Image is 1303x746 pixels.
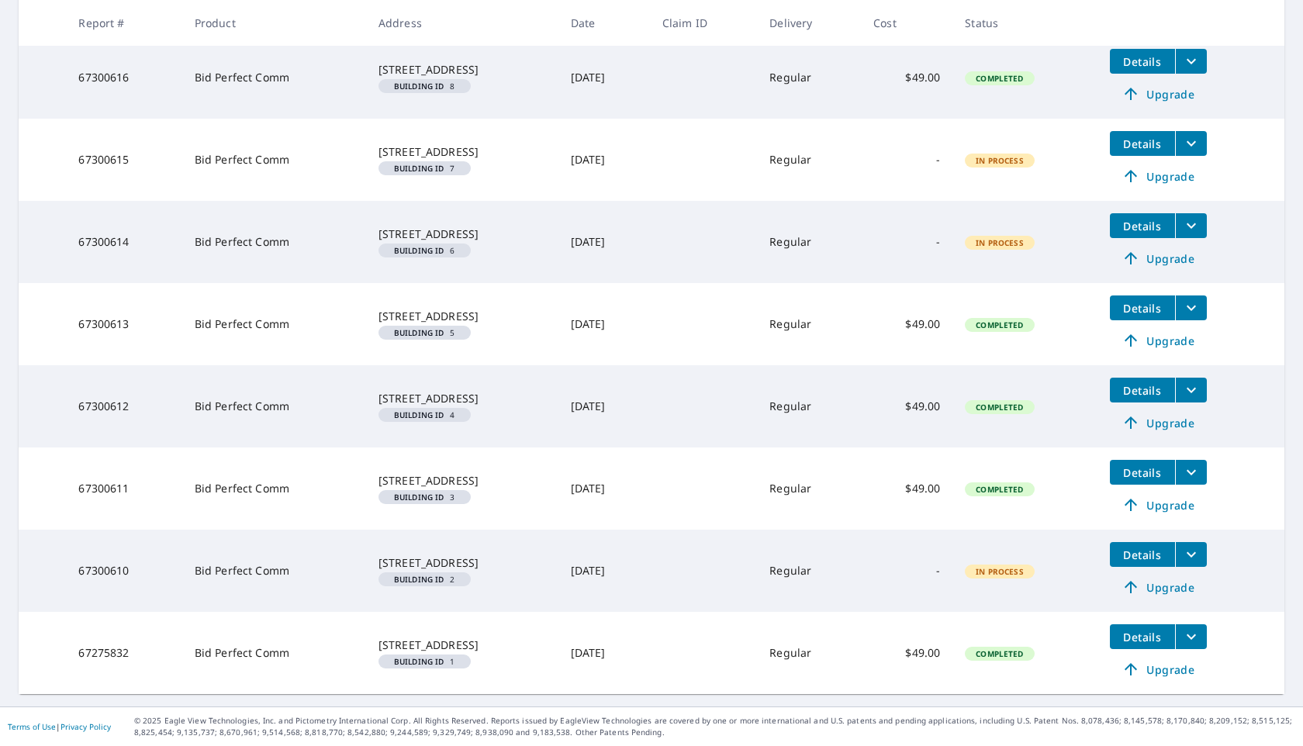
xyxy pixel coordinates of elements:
td: Regular [757,283,861,365]
td: Bid Perfect Comm [182,530,366,612]
td: $49.00 [861,447,952,530]
span: 1 [385,658,465,665]
span: Details [1119,383,1166,398]
a: Upgrade [1110,575,1207,599]
span: 6 [385,247,465,254]
td: Regular [757,201,861,283]
span: Completed [966,319,1032,330]
span: Details [1119,54,1166,69]
span: 8 [385,82,465,90]
a: Upgrade [1110,328,1207,353]
td: 67300615 [66,119,181,201]
td: [DATE] [558,612,650,694]
span: Upgrade [1119,496,1198,514]
div: [STREET_ADDRESS] [378,555,546,571]
td: 67300614 [66,201,181,283]
span: Details [1119,301,1166,316]
td: $49.00 [861,283,952,365]
em: Building ID [394,82,444,90]
button: filesDropdownBtn-67300613 [1175,295,1207,320]
em: Building ID [394,493,444,501]
td: 67300616 [66,36,181,119]
button: detailsBtn-67300616 [1110,49,1175,74]
span: 7 [385,164,465,172]
span: Upgrade [1119,331,1198,350]
div: [STREET_ADDRESS] [378,473,546,489]
a: Upgrade [1110,164,1207,188]
a: Upgrade [1110,657,1207,682]
p: | [8,722,111,731]
button: detailsBtn-67300614 [1110,213,1175,238]
td: - [861,201,952,283]
td: [DATE] [558,365,650,447]
td: [DATE] [558,36,650,119]
td: Bid Perfect Comm [182,283,366,365]
div: [STREET_ADDRESS] [378,637,546,653]
span: 5 [385,329,465,337]
span: 4 [385,411,465,419]
td: [DATE] [558,201,650,283]
td: $49.00 [861,365,952,447]
span: Details [1119,219,1166,233]
button: detailsBtn-67300612 [1110,378,1175,402]
td: Bid Perfect Comm [182,612,366,694]
span: Upgrade [1119,249,1198,268]
span: In Process [966,155,1033,166]
td: - [861,119,952,201]
td: Regular [757,119,861,201]
span: Upgrade [1119,413,1198,432]
a: Upgrade [1110,246,1207,271]
td: 67300610 [66,530,181,612]
td: [DATE] [558,530,650,612]
a: Terms of Use [8,721,56,732]
span: Completed [966,484,1032,495]
button: filesDropdownBtn-67275832 [1175,624,1207,649]
button: detailsBtn-67300611 [1110,460,1175,485]
span: Completed [966,73,1032,84]
td: Regular [757,365,861,447]
span: 2 [385,575,465,583]
p: © 2025 Eagle View Technologies, Inc. and Pictometry International Corp. All Rights Reserved. Repo... [134,715,1295,738]
span: Details [1119,465,1166,480]
em: Building ID [394,329,444,337]
td: Regular [757,36,861,119]
span: Details [1119,630,1166,644]
td: 67300613 [66,283,181,365]
button: filesDropdownBtn-67300611 [1175,460,1207,485]
a: Upgrade [1110,81,1207,106]
span: 3 [385,493,465,501]
td: 67300611 [66,447,181,530]
td: Bid Perfect Comm [182,447,366,530]
a: Privacy Policy [60,721,111,732]
em: Building ID [394,575,444,583]
button: filesDropdownBtn-67300610 [1175,542,1207,567]
span: Details [1119,136,1166,151]
em: Building ID [394,247,444,254]
td: Bid Perfect Comm [182,119,366,201]
span: In Process [966,237,1033,248]
td: [DATE] [558,119,650,201]
span: Upgrade [1119,578,1198,596]
td: 67300612 [66,365,181,447]
td: Bid Perfect Comm [182,201,366,283]
button: filesDropdownBtn-67300615 [1175,131,1207,156]
button: detailsBtn-67300613 [1110,295,1175,320]
td: - [861,530,952,612]
button: detailsBtn-67300610 [1110,542,1175,567]
td: 67275832 [66,612,181,694]
span: Upgrade [1119,167,1198,185]
td: $49.00 [861,612,952,694]
td: Regular [757,612,861,694]
td: Bid Perfect Comm [182,365,366,447]
div: [STREET_ADDRESS] [378,226,546,242]
a: Upgrade [1110,410,1207,435]
button: filesDropdownBtn-67300616 [1175,49,1207,74]
a: Upgrade [1110,492,1207,517]
span: Details [1119,547,1166,562]
td: Regular [757,530,861,612]
span: Completed [966,402,1032,413]
em: Building ID [394,411,444,419]
button: detailsBtn-67300615 [1110,131,1175,156]
td: Bid Perfect Comm [182,36,366,119]
div: [STREET_ADDRESS] [378,309,546,324]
